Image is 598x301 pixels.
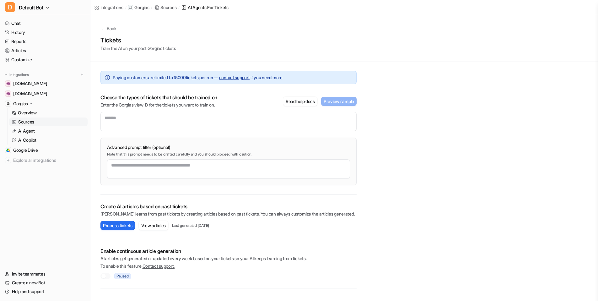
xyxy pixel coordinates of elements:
[3,89,88,98] a: sauna.space[DOMAIN_NAME]
[13,90,47,97] span: [DOMAIN_NAME]
[18,110,37,116] p: Overview
[5,157,11,163] img: explore all integrations
[107,25,116,32] p: Back
[9,72,29,77] p: Integrations
[100,4,123,11] div: Integrations
[100,94,217,101] p: Choose the types of tickets that should be trained on
[6,148,10,152] img: Google Drive
[219,75,250,80] a: contact support
[6,92,10,96] img: sauna.space
[3,156,88,165] a: Explore all integrations
[100,203,357,210] p: Create AI articles based on past tickets
[19,3,44,12] span: Default Bot
[100,263,357,269] p: To enable this feature
[13,155,85,165] span: Explore all integrations
[80,73,84,77] img: menu_add.svg
[9,127,88,135] a: AI Agent
[18,137,36,143] p: AI Copilot
[114,273,131,279] span: Paused
[125,5,127,10] span: /
[154,4,176,11] a: Sources
[6,102,10,106] img: Gorgias
[3,28,88,37] a: History
[3,287,88,296] a: Help and support
[13,101,28,107] p: Gorgias
[5,2,15,12] span: D
[100,36,176,45] h1: Tickets
[139,221,168,230] button: View articles
[321,97,357,106] button: Preview sample
[151,5,152,10] span: /
[3,19,88,28] a: Chat
[3,79,88,88] a: help.sauna.space[DOMAIN_NAME]
[100,211,357,217] p: [PERSON_NAME] learns from past tickets by creating articles based on past tickets. You can always...
[3,37,88,46] a: Reports
[100,221,135,230] button: Process tickets
[160,4,176,11] div: Sources
[283,97,317,106] button: Read help docs
[3,55,88,64] a: Customize
[128,4,149,11] a: Gorgias
[3,146,88,155] a: Google DriveGoogle Drive
[3,270,88,278] a: Invite teammates
[100,255,357,262] p: AI articles get generated or updated every week based on your tickets so your AI keeps learning f...
[100,45,176,52] p: Train the AI on your past Gorgias tickets
[188,4,229,11] div: AI Agents for tickets
[100,248,357,254] p: Enable continuous article generation
[3,72,31,78] button: Integrations
[6,82,10,85] img: help.sauna.space
[178,5,180,10] span: /
[113,74,283,81] span: Paying customers are limited to 15000 tickets per run — if you need more
[100,102,217,108] p: Enter the Gorgias view ID for the tickets you want to train on.
[172,223,209,228] p: Last generated [DATE]
[18,119,34,125] p: Sources
[143,263,175,269] span: Contact support.
[3,46,88,55] a: Articles
[9,136,88,145] a: AI Copilot
[107,144,350,150] p: Advanced prompt filter (optional)
[18,128,35,134] p: AI Agent
[9,108,88,117] a: Overview
[13,80,47,87] span: [DOMAIN_NAME]
[4,73,8,77] img: expand menu
[181,4,229,11] a: AI Agents for tickets
[9,118,88,126] a: Sources
[13,147,38,153] span: Google Drive
[134,4,149,11] p: Gorgias
[94,4,123,11] a: Integrations
[3,278,88,287] a: Create a new Bot
[107,152,350,157] p: Note that this prompt needs to be crafted carefully and you should proceed with caution.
